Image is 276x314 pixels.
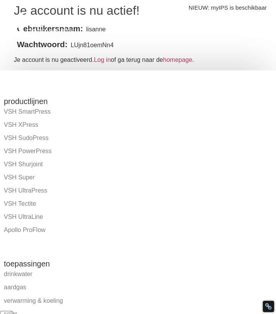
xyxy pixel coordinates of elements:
[4,158,272,171] a: VSH Shurjoint
[189,25,220,32] a: sluiten
[4,184,272,197] a: VSH UltraPress
[4,259,50,268] a: toepassingen
[4,197,272,210] a: VSH Tectite
[4,224,272,237] a: Apollo ProFlow
[4,294,272,307] a: verwarming & koeling
[4,268,272,281] a: drinkwater
[4,210,272,224] a: VSH UltraLine
[265,303,272,310] div: Restore Info Box &#10;&#10;NoFollow Info:&#10; META-Robots NoFollow: &#09;false&#10; META-Robots ...
[4,171,272,184] a: VSH Super
[4,281,272,294] a: aardgas
[189,25,208,31] span: sluiten
[189,15,230,22] a: meer info
[4,131,272,145] a: VSH SudoPress
[189,16,218,22] span: meer info
[189,4,267,11] span: NIEUW: myIPS is beschikbaar
[4,145,272,158] a: VSH PowerPress
[4,118,272,131] a: VSH XPress
[4,97,48,106] a: productlijnen
[4,105,272,118] a: VSH SmartPress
